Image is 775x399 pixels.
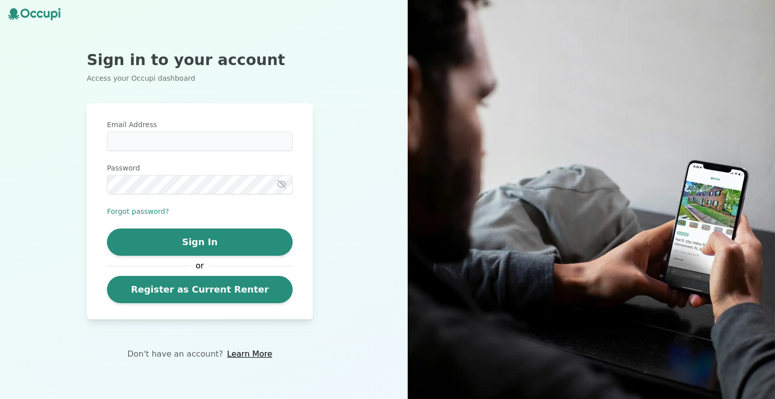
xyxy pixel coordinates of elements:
p: Access your Occupi dashboard [87,73,313,83]
label: Email Address [107,120,293,130]
h2: Sign in to your account [87,51,313,69]
p: Don't have an account? [127,348,223,360]
a: Learn More [227,348,272,360]
label: Password [107,163,293,173]
a: Register as Current Renter [107,276,293,303]
button: Forgot password? [107,206,169,216]
span: or [191,260,209,272]
button: Sign In [107,229,293,256]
